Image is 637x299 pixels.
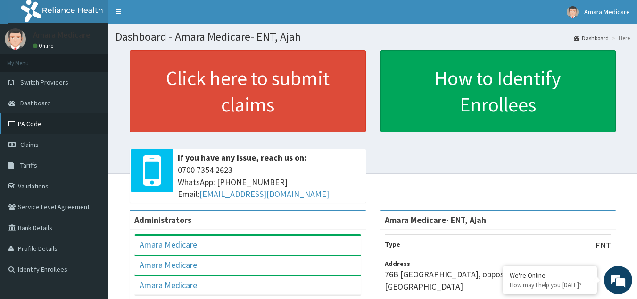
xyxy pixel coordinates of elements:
[385,259,410,268] b: Address
[385,214,486,225] strong: Amara Medicare- ENT, Ajah
[33,43,56,49] a: Online
[596,239,611,252] p: ENT
[584,8,630,16] span: Amara Medicare
[140,280,197,290] a: Amara Medicare
[33,31,91,39] p: Amara Medicare
[385,268,612,292] p: 76B [GEOGRAPHIC_DATA], opposite VGC, [GEOGRAPHIC_DATA]
[5,28,26,50] img: User Image
[510,271,590,280] div: We're Online!
[140,259,197,270] a: Amara Medicare
[574,34,609,42] a: Dashboard
[610,34,630,42] li: Here
[55,89,130,185] span: We're online!
[567,6,579,18] img: User Image
[20,78,68,86] span: Switch Providers
[49,53,158,65] div: Chat with us now
[17,47,38,71] img: d_794563401_company_1708531726252_794563401
[510,281,590,289] p: How may I help you today?
[199,188,329,199] a: [EMAIL_ADDRESS][DOMAIN_NAME]
[20,140,39,149] span: Claims
[5,199,180,232] textarea: Type your message and hit 'Enter'
[130,50,366,132] a: Click here to submit claims
[385,240,400,248] b: Type
[178,152,306,163] b: If you have any issue, reach us on:
[178,164,361,200] span: 0700 7354 2623 WhatsApp: [PHONE_NUMBER] Email:
[20,99,51,107] span: Dashboard
[20,161,37,170] span: Tariffs
[155,5,177,27] div: Minimize live chat window
[140,239,197,250] a: Amara Medicare
[134,214,191,225] b: Administrators
[380,50,616,132] a: How to Identify Enrollees
[116,31,630,43] h1: Dashboard - Amara Medicare- ENT, Ajah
